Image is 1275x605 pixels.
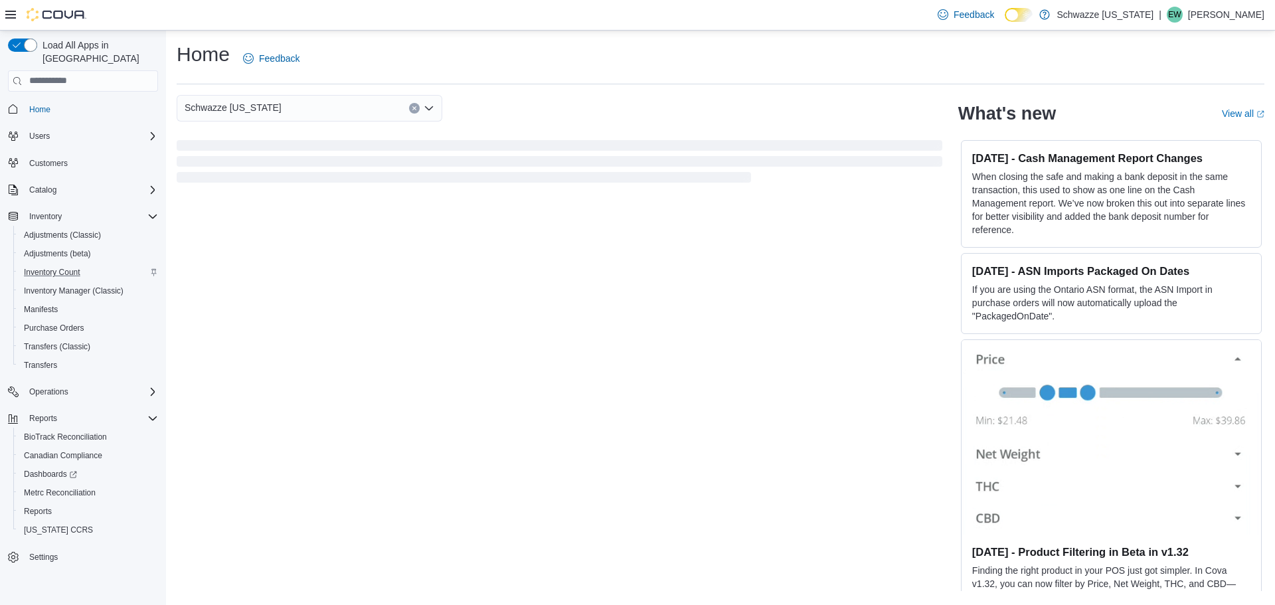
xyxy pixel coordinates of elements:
button: Open list of options [424,103,434,114]
a: Reports [19,503,57,519]
span: Reports [24,410,158,426]
h3: [DATE] - ASN Imports Packaged On Dates [972,264,1250,278]
svg: External link [1256,110,1264,118]
button: Operations [3,383,163,401]
p: | [1159,7,1161,23]
input: Dark Mode [1005,8,1033,22]
a: Dashboards [13,465,163,483]
span: Transfers (Classic) [19,339,158,355]
a: Canadian Compliance [19,448,108,464]
span: Inventory [24,209,158,224]
p: Schwazze [US_STATE] [1057,7,1153,23]
span: Canadian Compliance [19,448,158,464]
button: Adjustments (beta) [13,244,163,263]
span: Purchase Orders [19,320,158,336]
span: Settings [24,549,158,565]
a: Home [24,102,56,118]
span: Home [24,101,158,118]
a: Feedback [932,1,999,28]
p: When closing the safe and making a bank deposit in the same transaction, this used to show as one... [972,170,1250,236]
a: [US_STATE] CCRS [19,522,98,538]
h2: What's new [958,103,1056,124]
span: Users [29,131,50,141]
span: Operations [29,387,68,397]
a: Transfers (Classic) [19,339,96,355]
span: Adjustments (Classic) [19,227,158,243]
span: Reports [19,503,158,519]
a: Manifests [19,302,63,317]
button: Canadian Compliance [13,446,163,465]
span: Loading [177,143,942,185]
h3: [DATE] - Cash Management Report Changes [972,151,1250,165]
button: Inventory Count [13,263,163,282]
span: Reports [29,413,57,424]
a: Customers [24,155,73,171]
span: Catalog [24,182,158,198]
button: Transfers [13,356,163,375]
a: Inventory Count [19,264,86,280]
a: Adjustments (Classic) [19,227,106,243]
span: Load All Apps in [GEOGRAPHIC_DATA] [37,39,158,65]
button: Inventory Manager (Classic) [13,282,163,300]
h3: [DATE] - Product Filtering in Beta in v1.32 [972,545,1250,559]
span: Transfers (Classic) [24,341,90,352]
button: Transfers (Classic) [13,337,163,356]
span: Dashboards [24,469,77,479]
span: Transfers [24,360,57,371]
span: Schwazze [US_STATE] [185,100,282,116]
button: Home [3,100,163,119]
button: [US_STATE] CCRS [13,521,163,539]
span: Inventory Manager (Classic) [24,286,124,296]
a: Adjustments (beta) [19,246,96,262]
span: Adjustments (beta) [19,246,158,262]
button: Reports [24,410,62,426]
button: Settings [3,547,163,566]
a: Inventory Manager (Classic) [19,283,129,299]
button: Reports [13,502,163,521]
span: [US_STATE] CCRS [24,525,93,535]
nav: Complex example [8,94,158,602]
a: View allExternal link [1222,108,1264,119]
a: Feedback [238,45,305,72]
span: Inventory [29,211,62,222]
button: Inventory [3,207,163,226]
span: Inventory Count [19,264,158,280]
a: Purchase Orders [19,320,90,336]
span: Manifests [24,304,58,315]
span: EW [1168,7,1181,23]
span: Reports [24,506,52,517]
a: Transfers [19,357,62,373]
span: Metrc Reconciliation [24,487,96,498]
p: If you are using the Ontario ASN format, the ASN Import in purchase orders will now automatically... [972,283,1250,323]
span: Inventory Count [24,267,80,278]
span: Washington CCRS [19,522,158,538]
span: Canadian Compliance [24,450,102,461]
span: Operations [24,384,158,400]
span: Dark Mode [1005,22,1005,23]
a: Settings [24,549,63,565]
span: Adjustments (Classic) [24,230,101,240]
button: Operations [24,384,74,400]
a: Dashboards [19,466,82,482]
button: Metrc Reconciliation [13,483,163,502]
span: Customers [24,155,158,171]
button: Inventory [24,209,67,224]
span: Dashboards [19,466,158,482]
span: Settings [29,552,58,562]
span: Feedback [954,8,994,21]
img: Cova [27,8,86,21]
button: Reports [3,409,163,428]
button: Catalog [3,181,163,199]
div: Ehren Wood [1167,7,1183,23]
span: Metrc Reconciliation [19,485,158,501]
a: BioTrack Reconciliation [19,429,112,445]
span: Manifests [19,302,158,317]
span: Customers [29,158,68,169]
button: BioTrack Reconciliation [13,428,163,446]
button: Users [3,127,163,145]
span: Adjustments (beta) [24,248,91,259]
button: Customers [3,153,163,173]
h1: Home [177,41,230,68]
button: Purchase Orders [13,319,163,337]
span: Catalog [29,185,56,195]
